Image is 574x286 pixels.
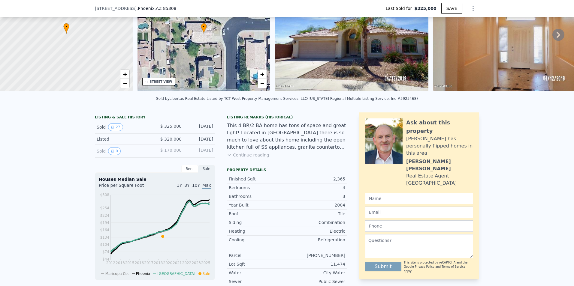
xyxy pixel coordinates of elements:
[163,261,173,265] tspan: 2020
[106,261,116,265] tspan: 2012
[144,261,153,265] tspan: 2017
[227,152,269,158] button: Continue reading
[287,219,345,225] div: Combination
[229,185,287,191] div: Bedrooms
[229,219,287,225] div: Siding
[177,183,182,188] span: 1Y
[97,147,150,155] div: Sold
[227,122,347,151] div: This 4 BR/2 BA home has tons of space and great light! Located in [GEOGRAPHIC_DATA] there is so m...
[386,5,415,11] span: Last Sold for
[125,261,134,265] tspan: 2015
[229,252,287,258] div: Parcel
[182,261,192,265] tspan: 2022
[120,79,129,88] a: Zoom out
[229,279,287,285] div: Sewer
[287,211,345,217] div: Tile
[201,261,210,265] tspan: 2025
[406,172,449,180] div: Real Estate Agent
[406,158,473,172] div: [PERSON_NAME] [PERSON_NAME]
[173,261,182,265] tspan: 2021
[414,5,437,11] span: $325,000
[287,279,345,285] div: Public Sewer
[135,261,144,265] tspan: 2016
[227,115,347,120] div: Listing Remarks (Historical)
[229,176,287,182] div: Finished Sqft
[160,137,182,142] span: $ 320,000
[202,183,211,189] span: Max
[467,2,479,14] button: Show Options
[287,176,345,182] div: 2,365
[100,193,109,197] tspan: $308
[203,272,210,276] span: Sale
[404,261,473,273] div: This site is protected by reCAPTCHA and the Google and apply.
[258,79,267,88] a: Zoom out
[100,206,109,210] tspan: $254
[123,79,127,87] span: −
[186,136,213,142] div: [DATE]
[287,228,345,234] div: Electric
[229,261,287,267] div: Lot Sqft
[156,97,207,101] div: Sold by Libertas Real Estate .
[229,202,287,208] div: Year Built
[365,262,401,271] button: Submit
[258,70,267,79] a: Zoom in
[201,23,207,34] div: •
[102,250,109,254] tspan: $74
[287,270,345,276] div: City Water
[157,272,195,276] span: [GEOGRAPHIC_DATA]
[229,228,287,234] div: Heating
[116,261,125,265] tspan: 2013
[108,123,123,131] button: View historical data
[198,165,215,173] div: Sale
[154,261,163,265] tspan: 2018
[192,261,201,265] tspan: 2023
[229,237,287,243] div: Cooling
[287,237,345,243] div: Refrigeration
[287,252,345,258] div: [PHONE_NUMBER]
[406,118,473,135] div: Ask about this property
[229,193,287,199] div: Bathrooms
[287,185,345,191] div: 4
[99,176,211,182] div: Houses Median Sale
[260,79,264,87] span: −
[100,235,109,240] tspan: $134
[100,221,109,225] tspan: $194
[260,70,264,78] span: +
[186,147,213,155] div: [DATE]
[100,243,109,247] tspan: $104
[100,228,109,232] tspan: $164
[184,183,189,188] span: 3Y
[192,183,200,188] span: 10Y
[97,123,150,131] div: Sold
[137,5,177,11] span: , Phoenix
[155,6,177,11] span: , AZ 85308
[186,123,213,131] div: [DATE]
[95,115,215,121] div: LISTING & SALE HISTORY
[415,265,434,268] a: Privacy Policy
[441,3,462,14] button: SAVE
[95,5,137,11] span: [STREET_ADDRESS]
[100,213,109,218] tspan: $224
[365,207,473,218] input: Email
[229,211,287,217] div: Roof
[105,272,129,276] span: Maricopa Co.
[207,97,418,101] div: Listed by TCT West Property Management Services, LLC ([US_STATE] Regional Multiple Listing Servic...
[442,265,465,268] a: Terms of Service
[365,220,473,232] input: Phone
[406,180,457,187] div: [GEOGRAPHIC_DATA]
[136,272,150,276] span: Phoenix
[97,136,150,142] div: Listed
[150,79,172,84] div: STREET VIEW
[229,270,287,276] div: Water
[108,147,121,155] button: View historical data
[227,168,347,172] div: Property details
[102,257,109,261] tspan: $44
[181,165,198,173] div: Rent
[406,135,473,157] div: [PERSON_NAME] has personally flipped homes in this area
[287,193,345,199] div: 3
[99,182,155,192] div: Price per Square Foot
[120,70,129,79] a: Zoom in
[160,124,182,129] span: $ 325,000
[123,70,127,78] span: +
[160,148,182,153] span: $ 170,000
